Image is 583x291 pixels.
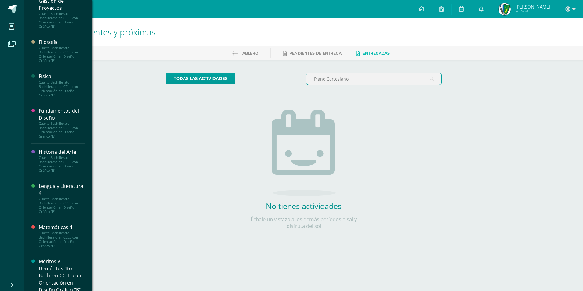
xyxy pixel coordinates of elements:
[32,26,156,38] span: Actividades recientes y próximas
[363,51,390,56] span: Entregadas
[39,224,85,231] div: Matemáticas 4
[289,51,342,56] span: Pendientes de entrega
[39,39,85,63] a: FilosofíaCuarto Bachillerato Bachillerato en CCLL con Orientación en Diseño Gráfico "B"
[515,9,550,14] span: Mi Perfil
[39,231,85,248] div: Cuarto Bachillerato Bachillerato en CCLL con Orientación en Diseño Gráfico "B"
[232,48,258,58] a: Tablero
[272,110,336,196] img: no_activities.png
[39,107,85,121] div: Fundamentos del Diseño
[39,224,85,248] a: Matemáticas 4Cuarto Bachillerato Bachillerato en CCLL con Orientación en Diseño Gráfico "B"
[39,73,85,80] div: Física I
[283,48,342,58] a: Pendientes de entrega
[39,46,85,63] div: Cuarto Bachillerato Bachillerato en CCLL con Orientación en Diseño Gráfico "B"
[240,51,258,56] span: Tablero
[39,107,85,138] a: Fundamentos del DiseñoCuarto Bachillerato Bachillerato en CCLL con Orientación en Diseño Gráfico "B"
[39,183,85,214] a: Lengua y Literatura 4Cuarto Bachillerato Bachillerato en CCLL con Orientación en Diseño Gráfico "B"
[39,39,85,46] div: Filosofía
[243,201,365,211] h2: No tienes actividades
[39,149,85,156] div: Historia del Arte
[39,121,85,138] div: Cuarto Bachillerato Bachillerato en CCLL con Orientación en Diseño Gráfico "B"
[39,73,85,97] a: Física ICuarto Bachillerato Bachillerato en CCLL con Orientación en Diseño Gráfico "B"
[356,48,390,58] a: Entregadas
[39,149,85,173] a: Historia del ArteCuarto Bachillerato Bachillerato en CCLL con Orientación en Diseño Gráfico "B"
[515,4,550,10] span: [PERSON_NAME]
[39,12,85,29] div: Cuarto Bachillerato Bachillerato en CCLL con Orientación en Diseño Gráfico "B"
[306,73,442,85] input: Busca una actividad próxima aquí...
[243,216,365,229] p: Échale un vistazo a los demás períodos o sal y disfruta del sol
[166,73,235,84] a: todas las Actividades
[499,3,511,15] img: 84e12c30491292636b3a96400ff7cef8.png
[39,197,85,214] div: Cuarto Bachillerato Bachillerato en CCLL con Orientación en Diseño Gráfico "B"
[39,80,85,97] div: Cuarto Bachillerato Bachillerato en CCLL con Orientación en Diseño Gráfico "B"
[39,183,85,197] div: Lengua y Literatura 4
[39,156,85,173] div: Cuarto Bachillerato Bachillerato en CCLL con Orientación en Diseño Gráfico "B"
